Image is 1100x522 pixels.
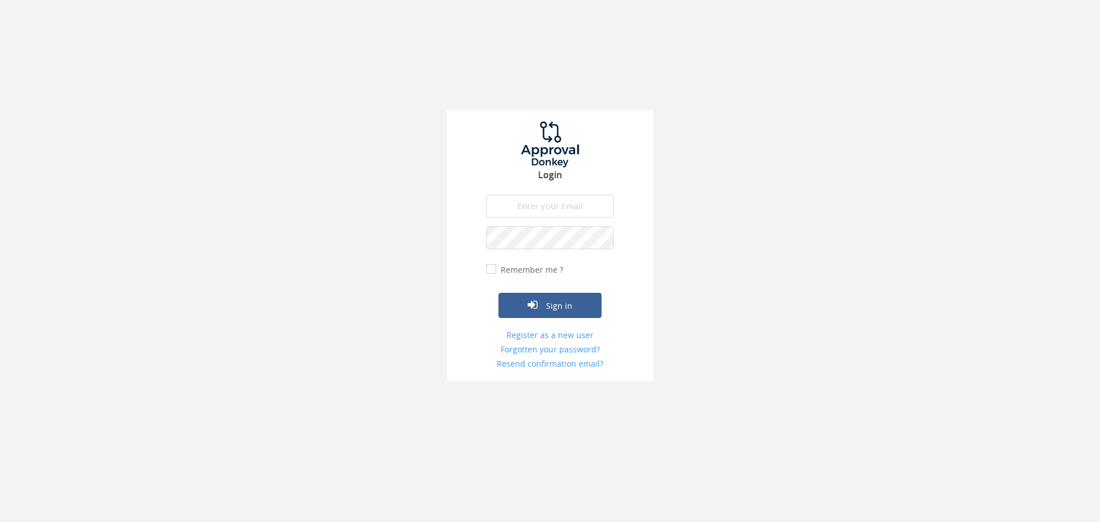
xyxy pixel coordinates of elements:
a: Register as a new user [486,329,614,341]
button: Sign in [498,293,602,318]
input: Enter your Email [486,195,614,218]
h3: Login [447,170,653,180]
label: Remember me ? [498,264,563,276]
a: Resend confirmation email? [486,358,614,370]
img: logo.png [507,121,593,167]
a: Forgotten your password? [486,344,614,355]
